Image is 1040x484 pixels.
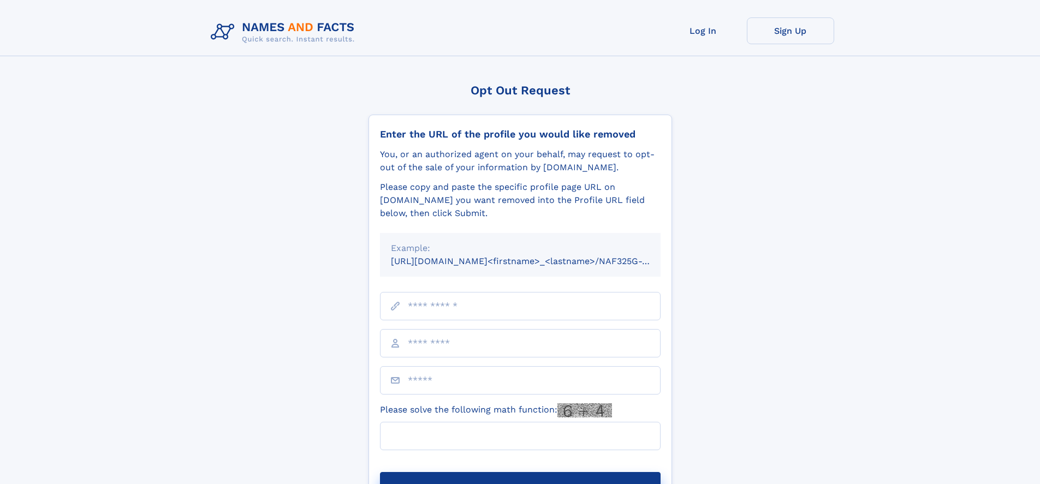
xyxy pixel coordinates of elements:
[659,17,747,44] a: Log In
[206,17,364,47] img: Logo Names and Facts
[369,83,672,97] div: Opt Out Request
[391,242,650,255] div: Example:
[747,17,834,44] a: Sign Up
[380,148,661,174] div: You, or an authorized agent on your behalf, may request to opt-out of the sale of your informatio...
[380,403,612,417] label: Please solve the following math function:
[391,256,681,266] small: [URL][DOMAIN_NAME]<firstname>_<lastname>/NAF325G-xxxxxxxx
[380,128,661,140] div: Enter the URL of the profile you would like removed
[380,181,661,220] div: Please copy and paste the specific profile page URL on [DOMAIN_NAME] you want removed into the Pr...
